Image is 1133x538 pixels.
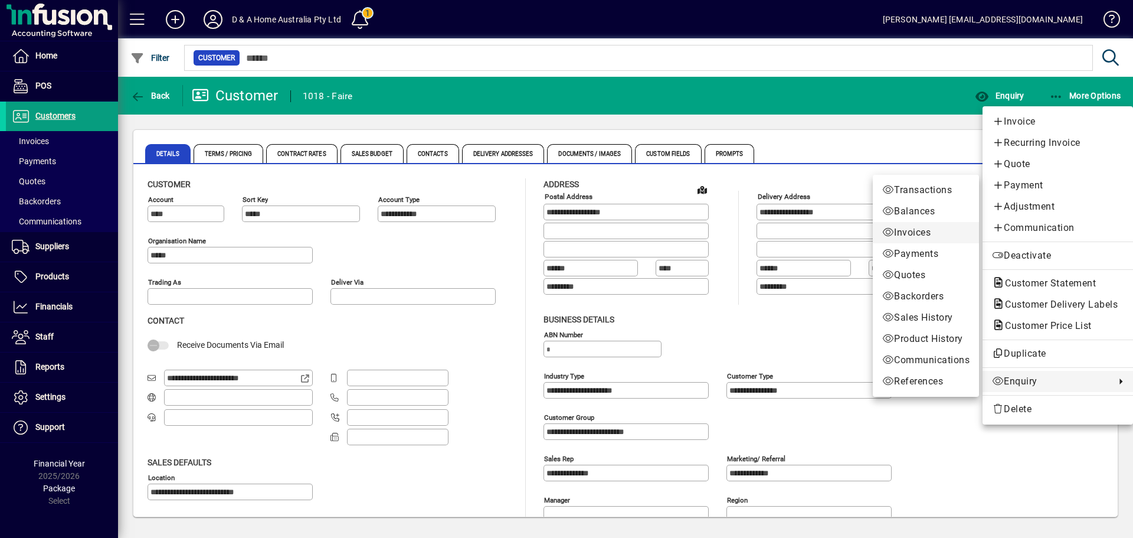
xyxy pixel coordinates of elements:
span: Backorders [882,289,970,304]
span: Recurring Invoice [992,136,1124,150]
span: Payment [992,178,1124,193]
span: Adjustment [992,200,1124,214]
span: Communication [992,221,1124,235]
span: Payments [882,247,970,261]
span: Sales History [882,311,970,325]
span: Communications [882,353,970,367]
span: Quotes [882,268,970,282]
span: Transactions [882,183,970,197]
span: Quote [992,157,1124,171]
span: Customer Delivery Labels [992,299,1124,310]
span: Enquiry [992,374,1109,389]
span: Deactivate [992,249,1124,263]
span: Customer Price List [992,320,1098,331]
span: Balances [882,204,970,219]
span: Product History [882,332,970,346]
button: Deactivate customer [983,245,1133,266]
span: Invoices [882,226,970,240]
span: Invoice [992,115,1124,129]
span: References [882,374,970,389]
span: Duplicate [992,347,1124,361]
span: Delete [992,402,1124,416]
span: Customer Statement [992,278,1102,289]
